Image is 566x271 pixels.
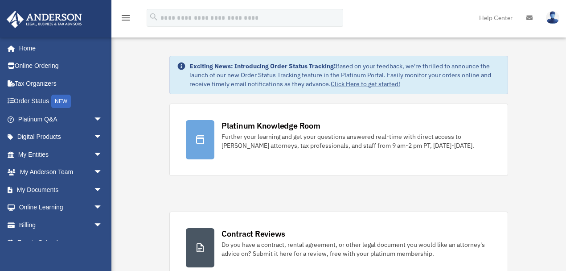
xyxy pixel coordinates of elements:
[149,12,159,22] i: search
[6,39,111,57] a: Home
[94,199,111,217] span: arrow_drop_down
[221,240,492,258] div: Do you have a contract, rental agreement, or other legal document you would like an attorney's ad...
[221,228,285,239] div: Contract Reviews
[94,110,111,129] span: arrow_drop_down
[189,62,336,70] strong: Exciting News: Introducing Order Status Tracking!
[120,13,131,23] i: menu
[94,163,111,182] span: arrow_drop_down
[94,181,111,199] span: arrow_drop_down
[6,128,116,146] a: Digital Productsarrow_drop_down
[4,11,85,28] img: Anderson Advisors Platinum Portal
[120,16,131,23] a: menu
[6,234,116,252] a: Events Calendar
[6,75,116,92] a: Tax Organizers
[6,92,116,111] a: Order StatusNEW
[94,128,111,146] span: arrow_drop_down
[94,216,111,234] span: arrow_drop_down
[169,104,508,176] a: Platinum Knowledge Room Further your learning and get your questions answered real-time with dire...
[6,163,116,181] a: My Anderson Teamarrow_drop_down
[6,110,116,128] a: Platinum Q&Aarrow_drop_down
[6,216,116,234] a: Billingarrow_drop_down
[6,181,116,199] a: My Documentsarrow_drop_down
[6,57,116,75] a: Online Ordering
[546,11,559,24] img: User Pic
[331,80,400,88] a: Click Here to get started!
[6,199,116,217] a: Online Learningarrow_drop_down
[51,95,71,108] div: NEW
[221,132,492,150] div: Further your learning and get your questions answered real-time with direct access to [PERSON_NAM...
[189,62,500,88] div: Based on your feedback, we're thrilled to announce the launch of our new Order Status Tracking fe...
[6,146,116,163] a: My Entitiesarrow_drop_down
[94,146,111,164] span: arrow_drop_down
[221,120,320,131] div: Platinum Knowledge Room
